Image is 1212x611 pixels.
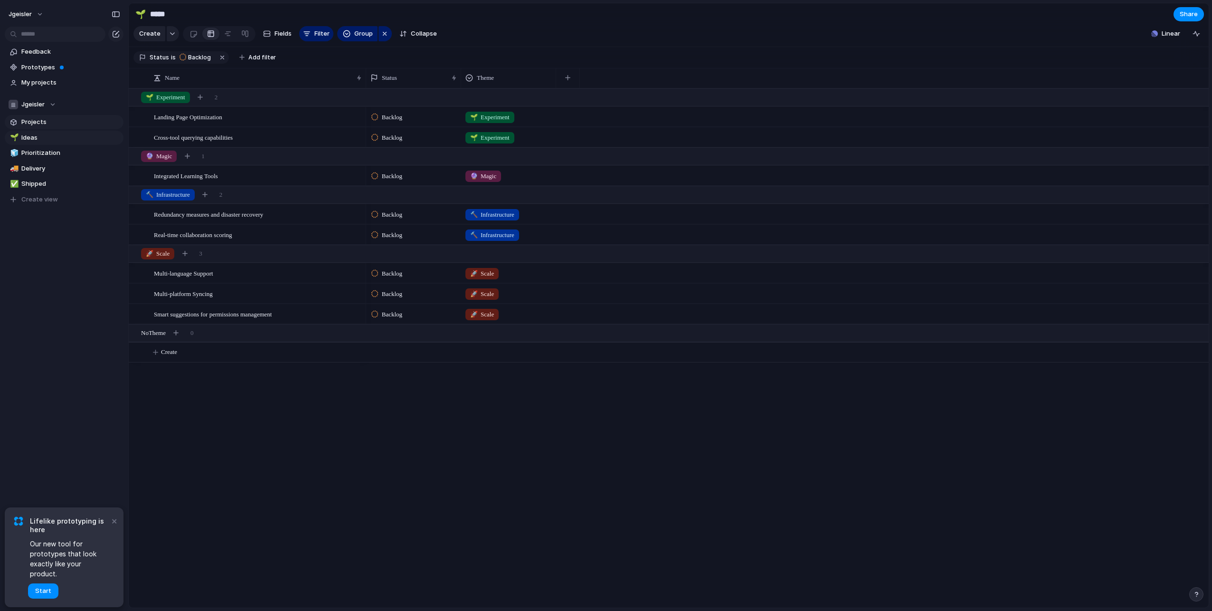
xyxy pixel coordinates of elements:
span: Backlog [188,53,211,62]
button: jgeisler [4,7,48,22]
span: Theme [477,73,494,83]
span: Backlog [382,230,402,240]
span: Experiment [470,113,510,122]
span: Lifelike prototyping is here [30,517,109,534]
button: Linear [1147,27,1184,41]
span: Backlog [382,172,402,181]
span: Ideas [21,133,120,143]
span: 🔮 [470,172,478,180]
a: Projects [5,115,123,129]
span: 🌱 [470,134,478,141]
span: Cross-tool querying capabilities [154,132,233,143]
span: 1 [201,152,205,161]
span: Create [161,347,177,357]
span: Collapse [411,29,437,38]
span: Redundancy measures and disaster recovery [154,209,263,220]
span: Create view [21,195,58,204]
span: Linear [1162,29,1180,38]
span: Feedback [21,47,120,57]
span: Prototypes [21,63,120,72]
a: Feedback [5,45,123,59]
span: Real-time collaboration scoring [154,229,232,240]
span: 🚀 [146,250,153,257]
button: Group [337,26,378,41]
div: 🧊 [10,148,17,159]
button: Start [28,583,58,599]
button: Jgeisler [5,97,123,112]
button: is [169,52,178,63]
span: 🌱 [146,94,153,101]
span: 🔮 [146,153,153,160]
span: Landing Page Optimization [154,111,222,122]
span: Backlog [382,289,402,299]
span: Group [354,29,373,38]
a: 🧊Prioritization [5,146,123,160]
span: 🚀 [470,290,478,297]
span: Projects [21,117,120,127]
span: Scale [470,269,494,278]
span: Start [35,586,51,596]
button: Share [1174,7,1204,21]
span: 2 [219,190,223,200]
span: 🚀 [470,311,478,318]
button: 🧊 [9,148,18,158]
a: 🚚Delivery [5,162,123,176]
span: 3 [199,249,202,258]
span: Multi-platform Syncing [154,288,213,299]
span: Scale [470,289,494,299]
span: 0 [190,328,194,338]
span: Status [150,53,169,62]
span: 🌱 [470,114,478,121]
span: Experiment [470,133,510,143]
div: 🌱 [135,8,146,20]
span: Infrastructure [470,210,514,220]
button: Create view [5,192,123,207]
span: 🔨 [146,191,153,198]
span: Integrated Learning Tools [154,170,218,181]
span: Backlog [382,269,402,278]
span: Backlog [382,210,402,220]
button: ✅ [9,179,18,189]
span: Prioritization [21,148,120,158]
button: 🌱 [133,7,148,22]
span: Status [382,73,397,83]
button: Dismiss [108,515,120,526]
div: ✅ [10,179,17,190]
span: Backlog [382,133,402,143]
span: 2 [215,93,218,102]
span: Infrastructure [146,190,190,200]
span: Magic [146,152,172,161]
button: Create [133,26,165,41]
span: Our new tool for prototypes that look exactly like your product. [30,539,109,579]
span: Scale [146,249,170,258]
span: No Theme [141,328,166,338]
div: 🚚 [10,163,17,174]
button: Filter [299,26,333,41]
button: 🚚 [9,164,18,173]
span: Jgeisler [21,100,45,109]
a: 🌱Ideas [5,131,123,145]
span: 🔨 [470,231,478,239]
button: Backlog [177,52,217,63]
a: ✅Shipped [5,177,123,191]
div: 🌱 [10,132,17,143]
span: Infrastructure [470,230,514,240]
span: Name [165,73,180,83]
span: Filter [314,29,330,38]
button: Add filter [234,51,282,64]
button: Collapse [396,26,441,41]
span: Shipped [21,179,120,189]
button: 🌱 [9,133,18,143]
span: Magic [470,172,496,181]
span: Backlog [382,310,402,319]
span: Fields [275,29,292,38]
a: My projects [5,76,123,90]
span: Create [139,29,161,38]
span: 🔨 [470,211,478,218]
span: Experiment [146,93,185,102]
a: Prototypes [5,60,123,75]
button: Fields [259,26,295,41]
